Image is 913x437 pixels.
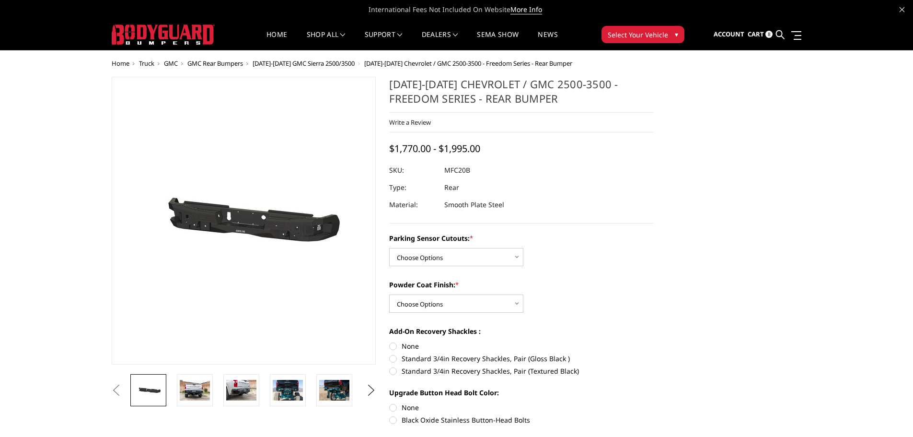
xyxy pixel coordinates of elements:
[389,233,654,243] label: Parking Sensor Cutouts:
[538,31,557,50] a: News
[139,59,154,68] a: Truck
[364,383,378,398] button: Next
[389,196,437,213] dt: Material:
[510,5,542,14] a: More Info
[180,380,210,400] img: 2020-2025 Chevrolet / GMC 2500-3500 - Freedom Series - Rear Bumper
[422,31,458,50] a: Dealers
[266,31,287,50] a: Home
[765,31,773,38] span: 8
[365,31,403,50] a: Support
[748,22,773,47] a: Cart 8
[164,59,178,68] a: GMC
[389,341,654,351] label: None
[389,366,654,376] label: Standard 3/4in Recovery Shackles, Pair (Textured Black)
[389,162,437,179] dt: SKU:
[477,31,519,50] a: SEMA Show
[444,196,504,213] dd: Smooth Plate Steel
[389,354,654,364] label: Standard 3/4in Recovery Shackles, Pair (Gloss Black )
[112,77,376,365] a: 2020-2025 Chevrolet / GMC 2500-3500 - Freedom Series - Rear Bumper
[226,380,256,400] img: 2020-2025 Chevrolet / GMC 2500-3500 - Freedom Series - Rear Bumper
[714,30,744,38] span: Account
[112,59,129,68] a: Home
[675,29,678,39] span: ▾
[865,391,913,437] iframe: Chat Widget
[112,24,215,45] img: BODYGUARD BUMPERS
[389,118,431,127] a: Write a Review
[307,31,346,50] a: shop all
[714,22,744,47] a: Account
[389,142,480,155] span: $1,770.00 - $1,995.00
[389,402,654,413] label: None
[444,162,470,179] dd: MFC20B
[389,415,654,425] label: Black Oxide Stainless Button-Head Bolts
[389,77,654,113] h1: [DATE]-[DATE] Chevrolet / GMC 2500-3500 - Freedom Series - Rear Bumper
[601,26,684,43] button: Select Your Vehicle
[608,30,668,40] span: Select Your Vehicle
[253,59,355,68] a: [DATE]-[DATE] GMC Sierra 2500/3500
[273,380,303,400] img: 2020-2025 Chevrolet / GMC 2500-3500 - Freedom Series - Rear Bumper
[109,383,124,398] button: Previous
[364,59,572,68] span: [DATE]-[DATE] Chevrolet / GMC 2500-3500 - Freedom Series - Rear Bumper
[389,388,654,398] label: Upgrade Button Head Bolt Color:
[187,59,243,68] a: GMC Rear Bumpers
[748,30,764,38] span: Cart
[389,326,654,336] label: Add-On Recovery Shackles :
[444,179,459,196] dd: Rear
[389,179,437,196] dt: Type:
[319,380,349,400] img: 2020-2025 Chevrolet / GMC 2500-3500 - Freedom Series - Rear Bumper
[389,280,654,290] label: Powder Coat Finish:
